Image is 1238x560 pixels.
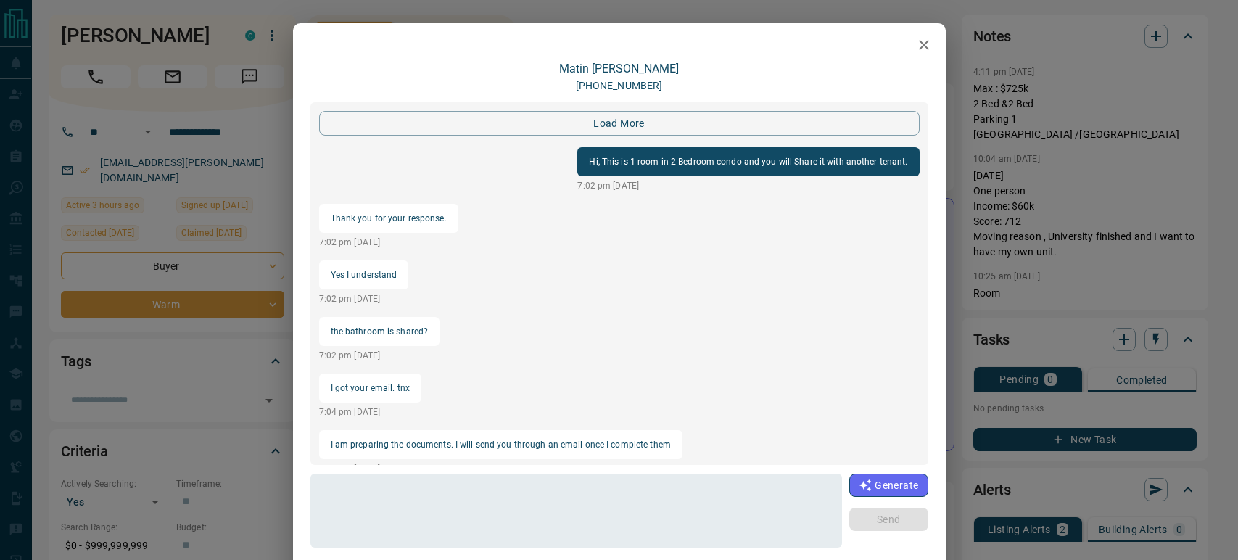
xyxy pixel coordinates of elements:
button: Generate [849,474,928,497]
p: 7:02 pm [DATE] [577,179,919,192]
p: 7:04 pm [DATE] [319,405,421,419]
p: 7:02 pm [DATE] [319,349,440,362]
p: Thank you for your response. [331,210,447,227]
p: 7:02 pm [DATE] [319,236,458,249]
p: 7:13 pm [DATE] [319,462,682,475]
a: Matin [PERSON_NAME] [559,62,679,75]
p: I am preparing the documents. I will send you through an email once I complete them [331,436,671,453]
button: load more [319,111,920,136]
p: Hi, This is 1 room in 2 Bedroom condo and you will Share it with another tenant. [589,153,907,170]
p: 7:02 pm [DATE] [319,292,409,305]
p: Yes I understand [331,266,397,284]
p: I got your email. tnx [331,379,410,397]
p: [PHONE_NUMBER] [576,78,663,94]
p: the bathroom is shared? [331,323,429,340]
